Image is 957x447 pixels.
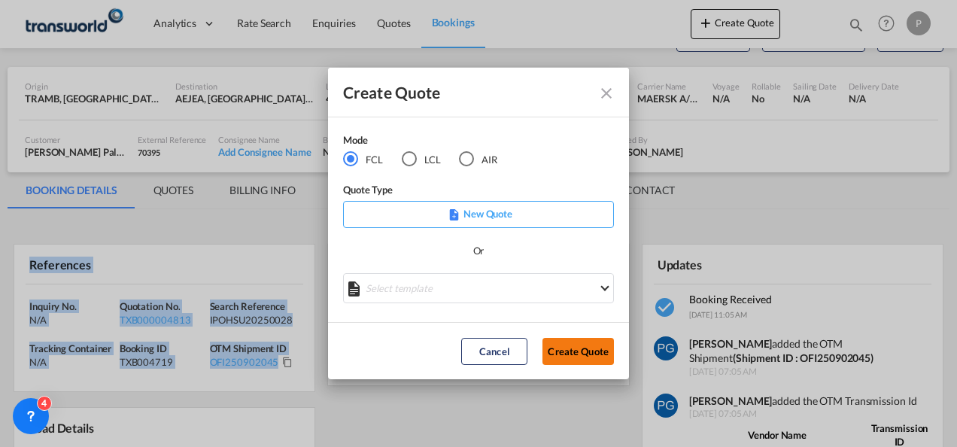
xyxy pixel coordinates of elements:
[591,78,618,105] button: Close dialog
[328,68,629,380] md-dialog: Create QuoteModeFCL LCLAIR ...
[343,132,516,151] div: Mode
[343,182,614,201] div: Quote Type
[461,338,527,365] button: Cancel
[343,273,614,303] md-select: Select template
[343,151,383,168] md-radio-button: FCL
[343,201,614,228] div: New Quote
[597,84,615,102] md-icon: Close dialog
[473,243,485,258] div: Or
[459,151,497,168] md-radio-button: AIR
[348,206,609,221] p: New Quote
[343,83,587,102] div: Create Quote
[15,15,261,31] body: Editor, editor10
[542,338,614,365] button: Create Quote
[402,151,441,168] md-radio-button: LCL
